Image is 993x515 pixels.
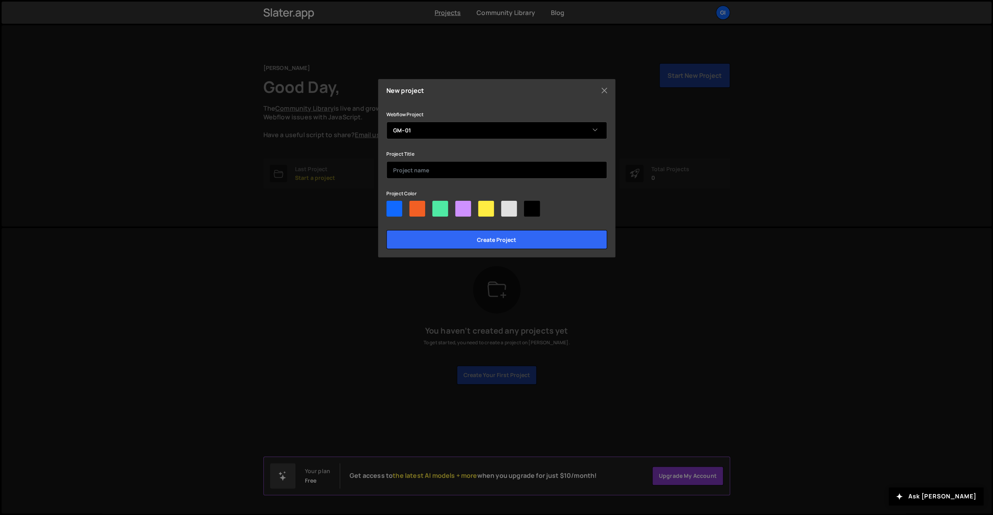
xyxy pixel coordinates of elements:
label: Webflow Project [386,111,424,119]
input: Project name [386,161,607,179]
input: Create project [386,230,607,249]
button: Ask [PERSON_NAME] [889,487,984,506]
label: Project Title [386,150,414,158]
h5: New project [386,87,424,94]
label: Project Color [386,190,417,198]
button: Close [598,85,610,96]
